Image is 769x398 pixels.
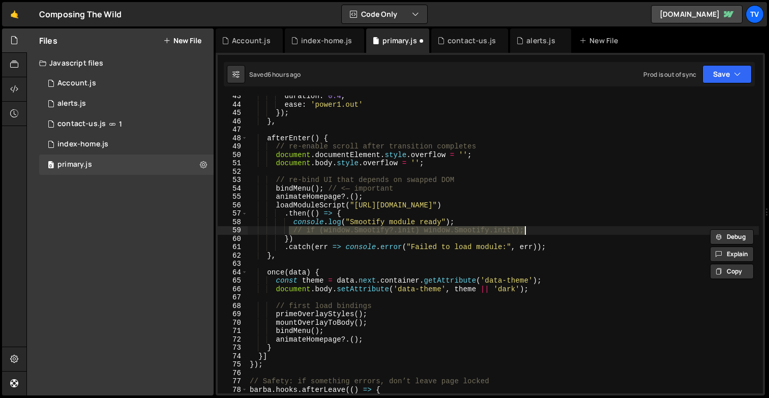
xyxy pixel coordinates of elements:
[39,73,214,94] div: 15558/46990.js
[218,226,248,235] div: 59
[218,285,248,294] div: 66
[218,293,248,302] div: 67
[218,92,248,101] div: 43
[2,2,27,26] a: 🤙
[218,352,248,361] div: 74
[218,142,248,151] div: 49
[218,335,248,344] div: 72
[119,120,122,128] span: 1
[218,176,248,185] div: 53
[746,5,764,23] a: TV
[57,99,86,108] div: alerts.js
[57,119,106,129] div: contact-us.js
[163,37,201,45] button: New File
[382,36,417,46] div: primary.js
[218,209,248,218] div: 57
[57,79,96,88] div: Account.js
[218,243,248,252] div: 61
[218,185,248,193] div: 54
[218,218,248,227] div: 58
[218,252,248,260] div: 62
[702,65,752,83] button: Save
[218,134,248,143] div: 48
[39,114,214,134] div: 15558/41560.js
[57,160,92,169] div: primary.js
[218,377,248,386] div: 77
[218,327,248,335] div: 71
[39,8,122,20] div: Composing The Wild
[57,140,108,149] div: index-home.js
[268,70,301,79] div: 6 hours ago
[218,302,248,311] div: 68
[48,162,54,170] span: 0
[218,310,248,319] div: 69
[218,168,248,176] div: 52
[39,134,214,155] div: 15558/41188.js
[218,117,248,126] div: 46
[526,36,555,46] div: alerts.js
[39,155,214,175] div: 15558/41212.js
[249,70,301,79] div: Saved
[218,268,248,277] div: 64
[218,101,248,109] div: 44
[218,319,248,327] div: 70
[218,260,248,268] div: 63
[27,53,214,73] div: Javascript files
[643,70,696,79] div: Prod is out of sync
[218,201,248,210] div: 56
[579,36,622,46] div: New File
[218,277,248,285] div: 65
[218,344,248,352] div: 73
[218,235,248,243] div: 60
[710,264,754,279] button: Copy
[342,5,427,23] button: Code Only
[218,126,248,134] div: 47
[218,369,248,378] div: 76
[218,151,248,160] div: 50
[218,360,248,369] div: 75
[710,229,754,244] button: Debug
[301,36,352,46] div: index-home.js
[218,159,248,168] div: 51
[232,36,271,46] div: Account.js
[218,193,248,201] div: 55
[218,109,248,117] div: 45
[218,386,248,394] div: 78
[39,35,57,46] h2: Files
[448,36,496,46] div: contact-us.js
[710,247,754,262] button: Explain
[651,5,743,23] a: [DOMAIN_NAME]
[39,94,214,114] div: 15558/45627.js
